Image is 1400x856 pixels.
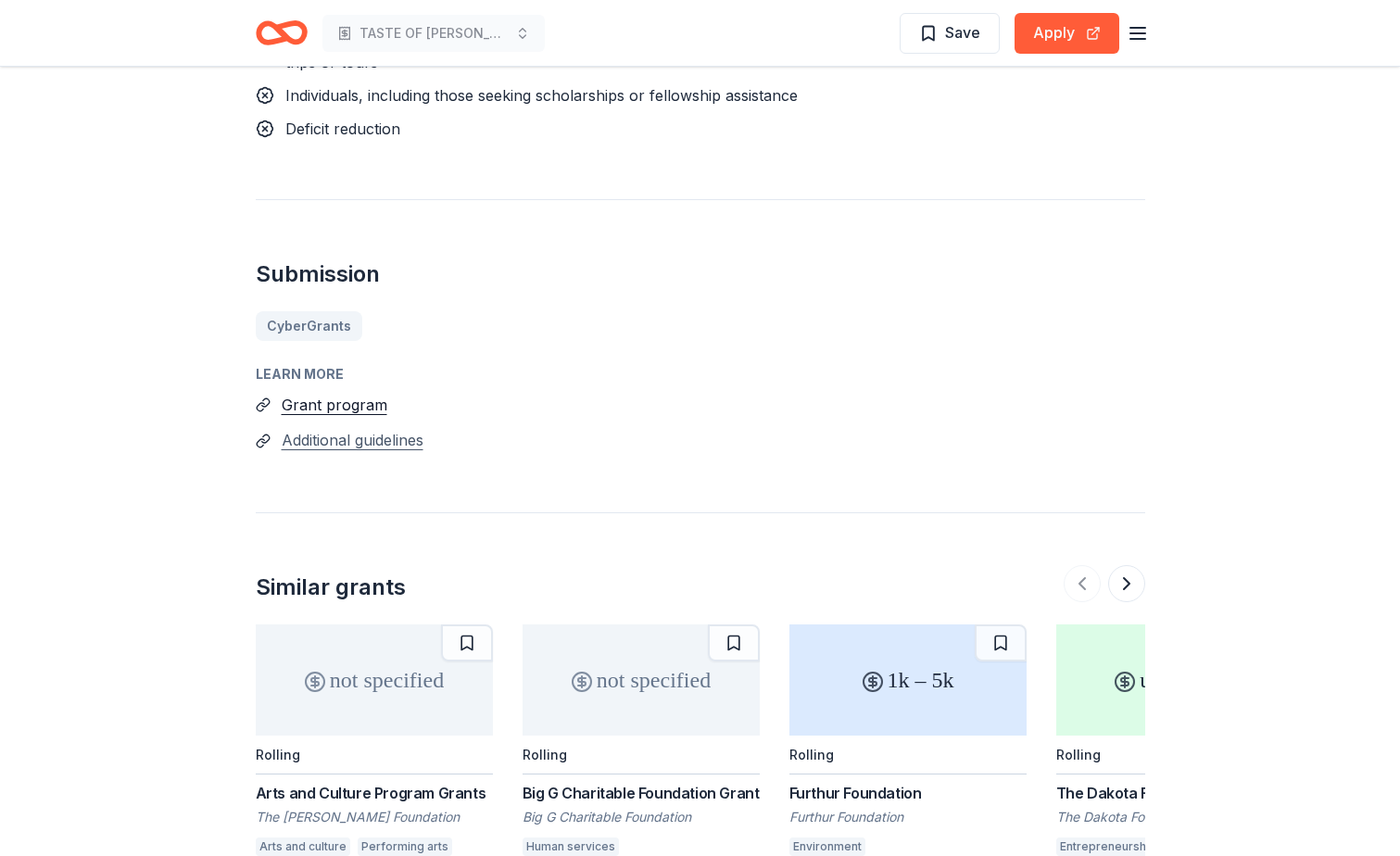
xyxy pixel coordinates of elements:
[256,782,493,804] div: Arts and Culture Program Grants
[358,837,452,856] div: Performing arts
[1056,837,1160,856] div: Entrepreneurship
[256,573,406,602] div: Similar grants
[789,808,1027,826] div: Furthur Foundation
[789,624,1027,736] div: 1k – 5k
[945,20,980,44] span: Save
[789,782,1027,804] div: Furthur Foundation
[285,86,798,105] span: Individuals, including those seeking scholarships or fellowship assistance
[282,393,387,417] button: Grant program
[256,837,350,856] div: Arts and culture
[1056,624,1293,736] div: up to 100k
[256,259,1145,289] h2: Submission
[523,837,619,856] div: Human services
[789,747,834,762] div: Rolling
[285,120,400,138] span: Deficit reduction
[256,808,493,826] div: The [PERSON_NAME] Foundation
[523,782,760,804] div: Big G Charitable Foundation Grant
[1056,782,1293,804] div: The Dakota Foundation Program-Related Investments and Grants
[1015,13,1119,54] button: Apply
[1056,808,1293,826] div: The Dakota Foundation
[359,22,508,44] span: TASTE OF [PERSON_NAME]
[900,13,1000,54] button: Save
[789,837,865,856] div: Environment
[256,624,493,736] div: not specified
[256,363,1145,385] div: Learn more
[523,624,760,736] div: not specified
[523,808,760,826] div: Big G Charitable Foundation
[322,15,545,52] button: TASTE OF [PERSON_NAME]
[256,11,308,55] a: Home
[1056,747,1101,762] div: Rolling
[523,747,567,762] div: Rolling
[256,747,300,762] div: Rolling
[282,428,423,452] button: Additional guidelines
